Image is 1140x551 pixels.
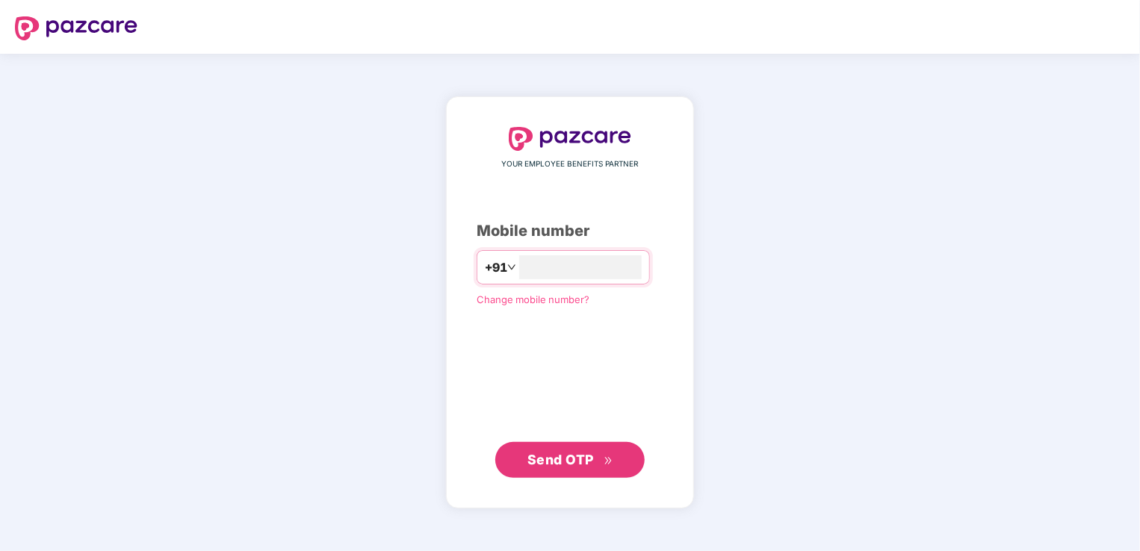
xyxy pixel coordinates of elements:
[509,127,631,151] img: logo
[495,442,645,478] button: Send OTPdouble-right
[477,220,663,243] div: Mobile number
[15,16,137,40] img: logo
[507,263,516,272] span: down
[527,452,594,467] span: Send OTP
[485,258,507,277] span: +91
[604,456,613,466] span: double-right
[477,293,589,305] a: Change mobile number?
[502,158,639,170] span: YOUR EMPLOYEE BENEFITS PARTNER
